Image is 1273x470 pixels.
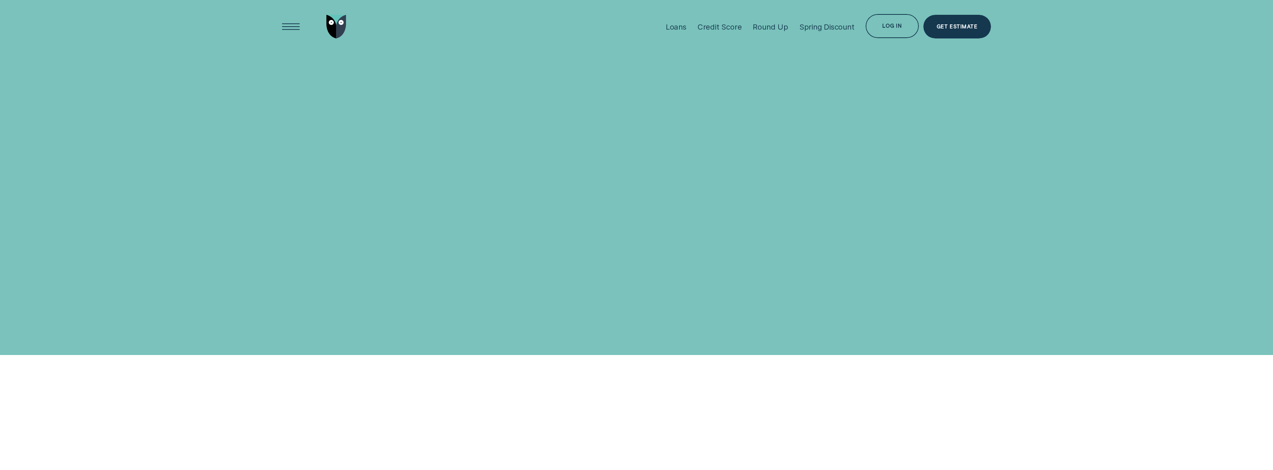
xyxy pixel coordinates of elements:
div: Spring Discount [799,22,854,31]
div: Loans [666,22,686,31]
div: Credit Score [698,22,742,31]
button: Open Menu [279,15,303,39]
div: Round Up [753,22,788,31]
a: Get Estimate [923,15,991,39]
button: Log in [866,14,919,38]
h4: Board of Directors [282,114,475,188]
img: Wisr [326,15,346,39]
